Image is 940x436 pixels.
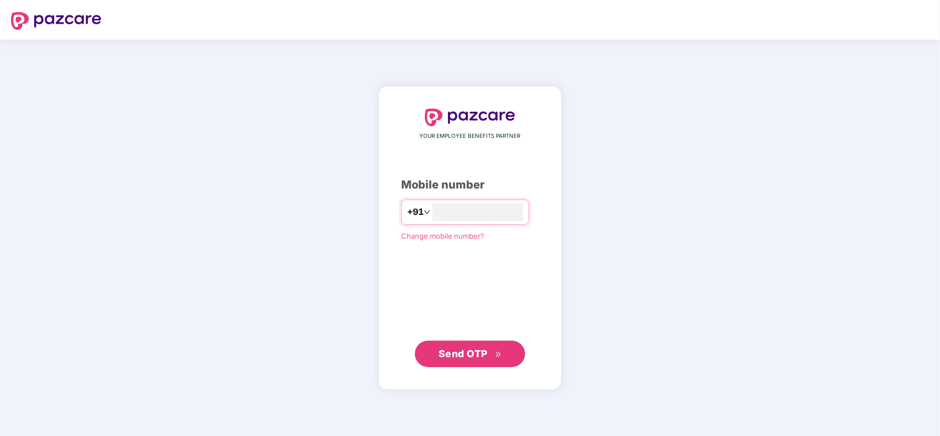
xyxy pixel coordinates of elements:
a: Change mobile number? [401,232,484,240]
span: double-right [495,351,502,358]
span: Send OTP [439,348,488,359]
img: logo [425,109,515,126]
div: Mobile number [401,176,539,193]
span: +91 [407,205,424,219]
button: Send OTPdouble-right [415,341,525,367]
span: down [424,209,430,216]
span: YOUR EMPLOYEE BENEFITS PARTNER [420,132,521,141]
img: logo [11,12,101,30]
